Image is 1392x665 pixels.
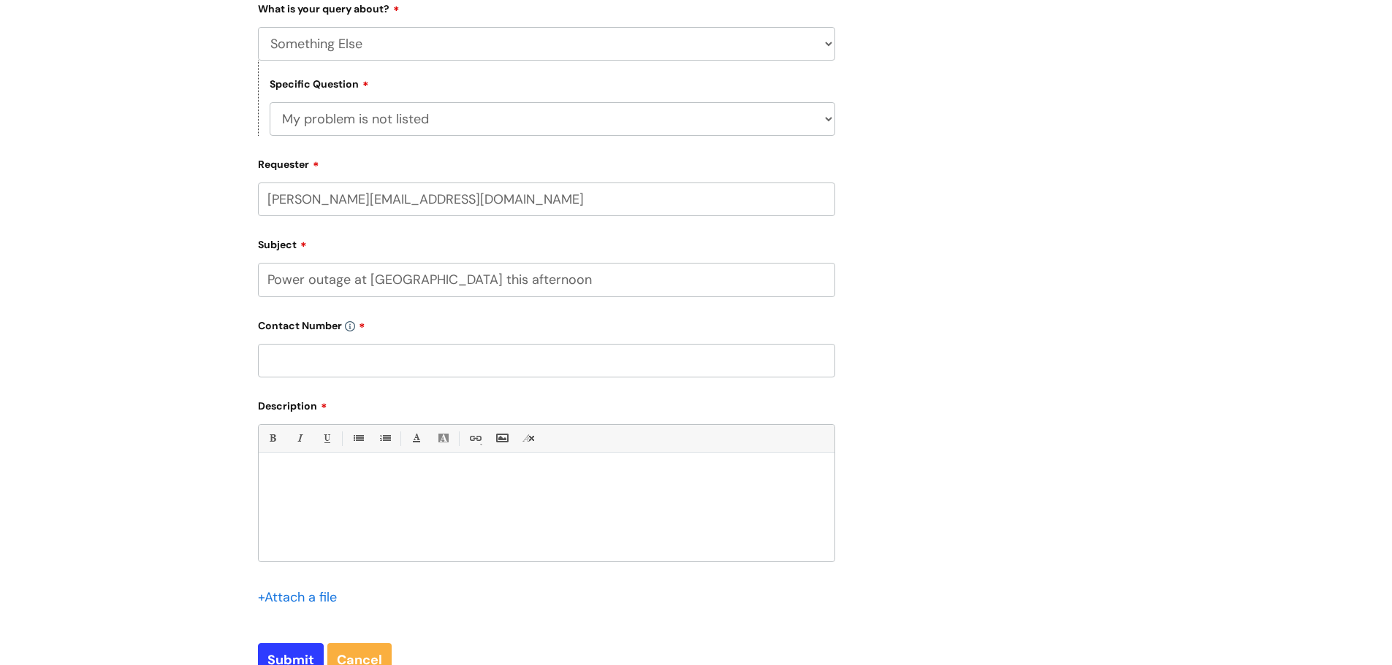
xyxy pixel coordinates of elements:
img: info-icon.svg [345,321,355,331]
div: Attach a file [258,585,346,609]
label: Requester [258,153,835,171]
label: Description [258,395,835,412]
a: Font Color [407,429,425,447]
span: + [258,588,265,606]
a: Back Color [434,429,452,447]
a: Underline(Ctrl-U) [317,429,335,447]
a: Italic (Ctrl-I) [290,429,308,447]
label: Contact Number [258,315,835,332]
a: Bold (Ctrl-B) [263,429,281,447]
a: Insert Image... [492,429,511,447]
label: Specific Question [270,76,369,91]
label: Subject [258,234,835,251]
a: 1. Ordered List (Ctrl-Shift-8) [376,429,394,447]
a: • Unordered List (Ctrl-Shift-7) [349,429,367,447]
a: Remove formatting (Ctrl-\) [520,429,538,447]
a: Link [465,429,484,447]
input: Email [258,182,835,216]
